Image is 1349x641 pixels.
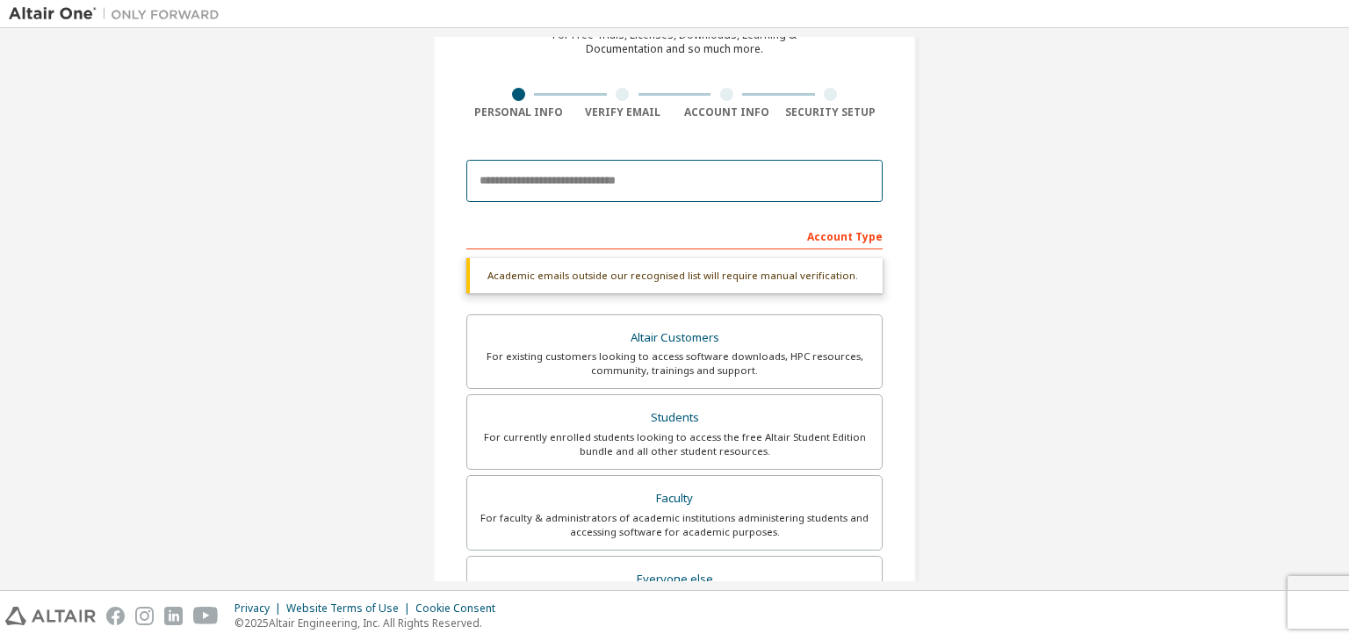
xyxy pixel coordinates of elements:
img: linkedin.svg [164,607,183,625]
img: Altair One [9,5,228,23]
img: facebook.svg [106,607,125,625]
div: For Free Trials, Licenses, Downloads, Learning & Documentation and so much more. [552,28,797,56]
img: instagram.svg [135,607,154,625]
div: Account Info [674,105,779,119]
div: Everyone else [478,567,871,592]
div: For faculty & administrators of academic institutions administering students and accessing softwa... [478,511,871,539]
div: Students [478,406,871,430]
p: © 2025 Altair Engineering, Inc. All Rights Reserved. [234,616,506,630]
div: Verify Email [571,105,675,119]
div: Website Terms of Use [286,601,415,616]
div: Faculty [478,486,871,511]
div: Altair Customers [478,326,871,350]
div: Security Setup [779,105,884,119]
img: altair_logo.svg [5,607,96,625]
div: Cookie Consent [415,601,506,616]
div: For currently enrolled students looking to access the free Altair Student Edition bundle and all ... [478,430,871,458]
div: For existing customers looking to access software downloads, HPC resources, community, trainings ... [478,349,871,378]
div: Account Type [466,221,883,249]
div: Academic emails outside our recognised list will require manual verification. [466,258,883,293]
img: youtube.svg [193,607,219,625]
div: Privacy [234,601,286,616]
div: Personal Info [466,105,571,119]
